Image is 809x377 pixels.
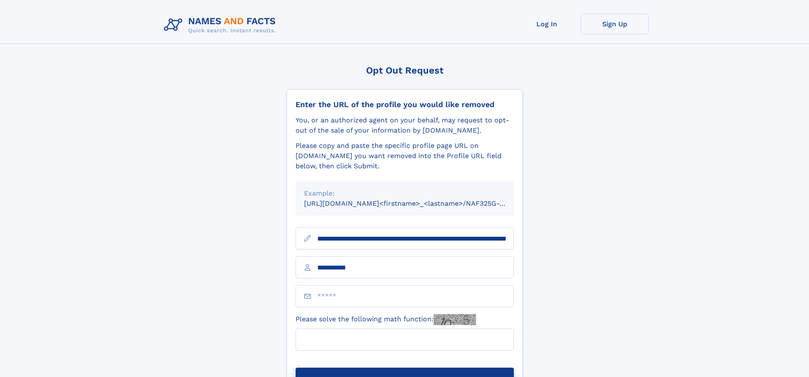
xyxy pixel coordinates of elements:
label: Please solve the following math function: [296,314,476,325]
a: Sign Up [581,14,649,34]
a: Log In [513,14,581,34]
small: [URL][DOMAIN_NAME]<firstname>_<lastname>/NAF325G-xxxxxxxx [304,199,530,207]
div: You, or an authorized agent on your behalf, may request to opt-out of the sale of your informatio... [296,115,514,136]
div: Please copy and paste the specific profile page URL on [DOMAIN_NAME] you want removed into the Pr... [296,141,514,171]
div: Opt Out Request [287,65,523,76]
img: Logo Names and Facts [161,14,283,37]
div: Enter the URL of the profile you would like removed [296,100,514,109]
div: Example: [304,188,505,198]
